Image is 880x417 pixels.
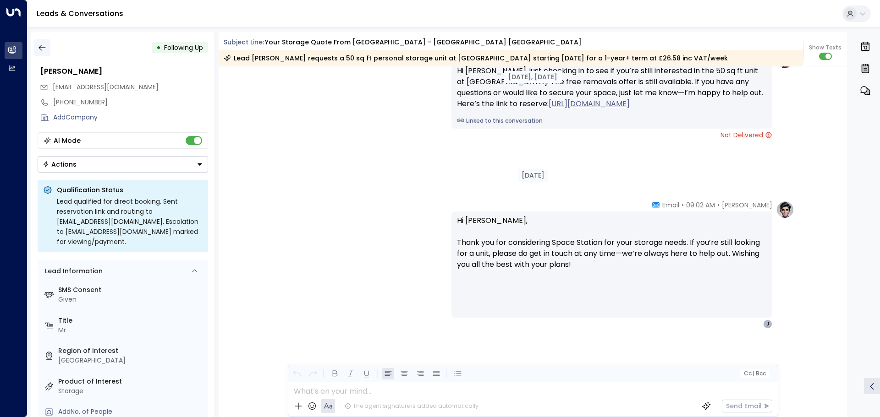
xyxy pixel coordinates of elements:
label: Product of Interest [58,377,204,386]
div: Lead Information [42,266,103,276]
span: Show Texts [809,43,841,52]
div: [DATE] [518,169,548,182]
div: Button group with a nested menu [38,156,208,173]
div: AddCompany [53,113,208,122]
span: Following Up [164,43,203,52]
span: • [717,200,720,210]
div: [PHONE_NUMBER] [53,97,208,107]
button: Actions [38,156,208,173]
button: Redo [307,368,319,379]
div: Storage [58,386,204,396]
div: Mr [58,325,204,335]
span: Not Delivered [720,130,772,140]
span: Cc Bcc [743,370,765,377]
span: [PERSON_NAME] [722,200,772,210]
span: 09:02 AM [686,200,715,210]
button: Cc|Bcc [740,369,769,378]
div: AddNo. of People [58,407,204,417]
a: Leads & Conversations [37,8,123,19]
span: | [753,370,754,377]
button: Undo [291,368,302,379]
div: [GEOGRAPHIC_DATA] [58,356,204,365]
div: [PERSON_NAME] [40,66,208,77]
div: Given [58,295,204,304]
label: SMS Consent [58,285,204,295]
a: [URL][DOMAIN_NAME] [549,98,630,109]
a: Linked to this conversation [457,117,767,125]
div: Lead qualified for direct booking. Sent reservation link and routing to [EMAIL_ADDRESS][DOMAIN_NA... [57,196,203,247]
span: john888@icloud.com [53,82,159,92]
span: • [682,200,684,210]
div: [DATE], [DATE] [504,71,562,83]
span: Email [662,200,679,210]
div: Actions [43,160,77,168]
span: Subject Line: [224,38,264,47]
div: Lead [PERSON_NAME] requests a 50 sq ft personal storage unit at [GEOGRAPHIC_DATA] starting [DATE]... [224,54,728,63]
div: Your storage quote from [GEOGRAPHIC_DATA] - [GEOGRAPHIC_DATA] [GEOGRAPHIC_DATA] [265,38,582,47]
div: J [763,320,772,329]
span: [EMAIL_ADDRESS][DOMAIN_NAME] [53,82,159,92]
p: Hi [PERSON_NAME], Thank you for considering Space Station for your storage needs. If you’re still... [457,215,767,281]
div: The agent signature is added automatically [345,402,478,410]
img: profile-logo.png [776,200,794,219]
div: • [156,39,161,56]
div: AI Mode [54,136,81,145]
label: Title [58,316,204,325]
div: Hi [PERSON_NAME], just checking in to see if you’re still interested in the 50 sq ft unit at [GEO... [457,65,767,109]
label: Region of Interest [58,346,204,356]
p: Qualification Status [57,185,203,195]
